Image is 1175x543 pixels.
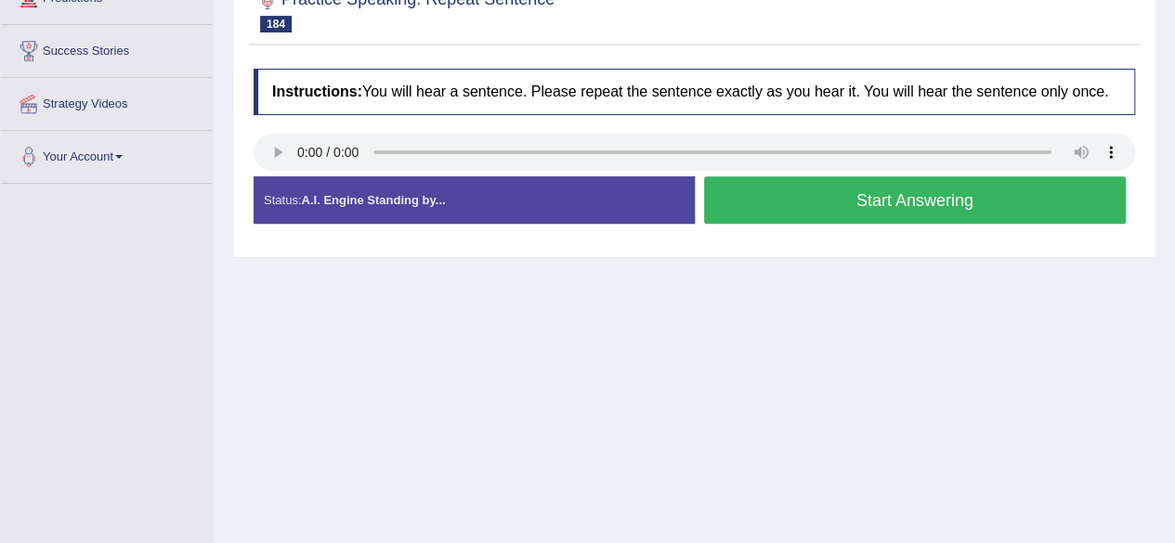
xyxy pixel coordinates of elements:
[704,176,1127,224] button: Start Answering
[272,84,362,99] b: Instructions:
[301,193,445,207] strong: A.I. Engine Standing by...
[260,16,292,32] span: 184
[1,131,213,177] a: Your Account
[254,176,695,224] div: Status:
[1,25,213,71] a: Success Stories
[1,78,213,124] a: Strategy Videos
[254,69,1135,115] h4: You will hear a sentence. Please repeat the sentence exactly as you hear it. You will hear the se...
